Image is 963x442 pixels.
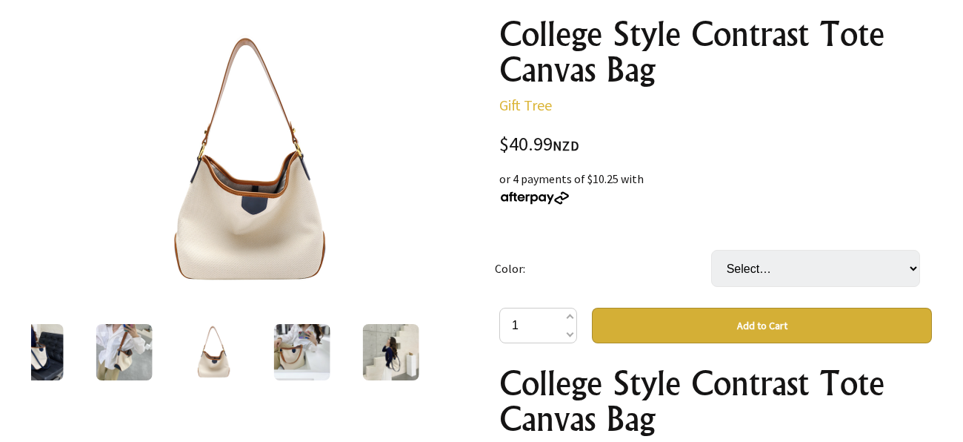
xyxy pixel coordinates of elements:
[499,191,570,205] img: Afterpay
[185,324,241,380] img: College Style Contrast Tote Canvas Bag
[499,135,932,155] div: $40.99
[114,27,381,294] img: College Style Contrast Tote Canvas Bag
[553,137,579,154] span: NZD
[7,324,64,380] img: College Style Contrast Tote Canvas Bag
[592,308,932,343] button: Add to Cart
[363,324,419,380] img: College Style Contrast Tote Canvas Bag
[499,170,932,205] div: or 4 payments of $10.25 with
[274,324,330,380] img: College Style Contrast Tote Canvas Bag
[96,324,153,380] img: College Style Contrast Tote Canvas Bag
[499,96,552,114] a: Gift Tree
[499,16,932,88] h1: College Style Contrast Tote Canvas Bag
[495,229,711,308] td: Color:
[499,366,932,437] h1: College Style Contrast Tote Canvas Bag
